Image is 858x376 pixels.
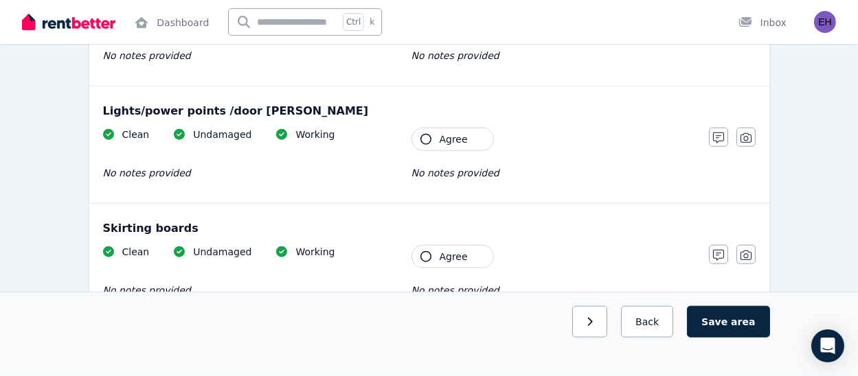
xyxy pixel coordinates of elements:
div: Inbox [738,16,787,30]
div: Skirting boards [103,220,756,237]
button: Agree [411,245,494,268]
span: area [731,315,755,329]
div: Lights/power points /door [PERSON_NAME] [103,103,756,119]
span: No notes provided [411,50,499,61]
img: RentBetter [22,12,115,32]
span: Clean [122,245,150,259]
span: k [370,16,374,27]
span: Clean [122,128,150,141]
span: Undamaged [193,128,251,141]
span: No notes provided [103,167,191,178]
span: Ctrl [343,13,364,31]
span: No notes provided [411,285,499,296]
span: Working [295,128,335,141]
span: No notes provided [103,50,191,61]
button: Back [621,306,673,338]
div: Open Intercom Messenger [811,329,844,362]
button: Save area [687,306,769,338]
span: Undamaged [193,245,251,259]
span: Agree [440,250,468,263]
span: No notes provided [411,167,499,178]
span: No notes provided [103,285,191,296]
span: Working [295,245,335,259]
button: Agree [411,128,494,151]
img: Elthea Haywood [814,11,836,33]
span: Agree [440,132,468,146]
